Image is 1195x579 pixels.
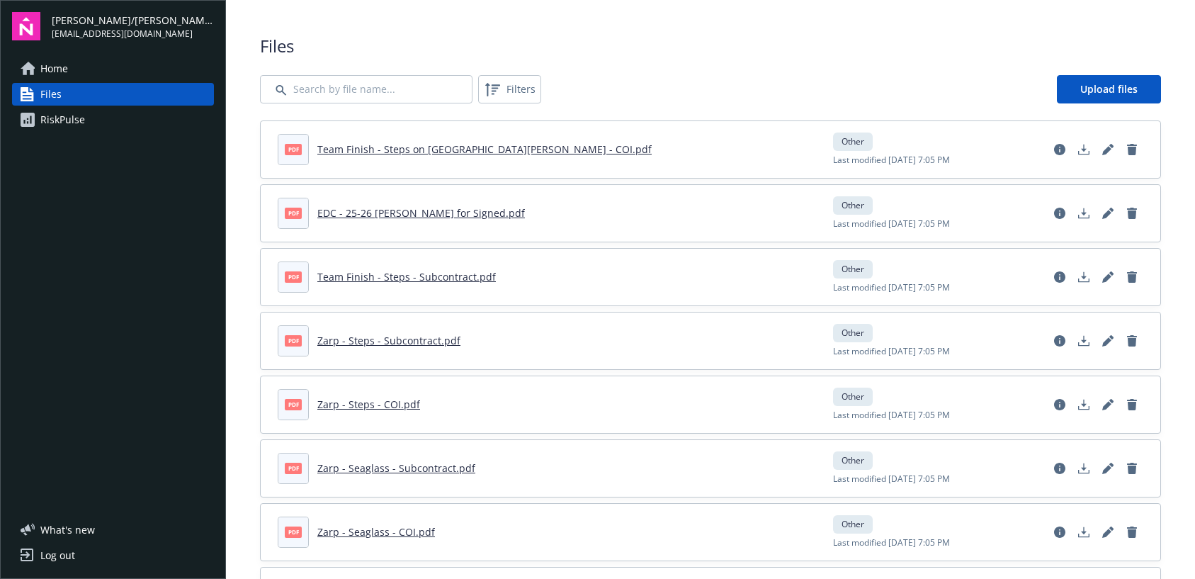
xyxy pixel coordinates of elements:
[1097,393,1119,416] a: Edit document
[1048,202,1071,225] a: View file details
[317,206,525,220] a: EDC - 25-26 [PERSON_NAME] for Signed.pdf
[1048,138,1071,161] a: View file details
[260,34,1161,58] span: Files
[260,75,472,103] input: Search by file name...
[12,12,40,40] img: navigator-logo.svg
[506,81,536,96] span: Filters
[1072,393,1095,416] a: Download document
[1080,82,1138,96] span: Upload files
[833,218,950,230] span: Last modified [DATE] 7:05 PM
[1048,330,1071,352] a: View file details
[12,108,214,131] a: RiskPulse
[52,12,214,40] button: [PERSON_NAME]/[PERSON_NAME] Construction, Inc.[EMAIL_ADDRESS][DOMAIN_NAME]
[1097,202,1119,225] a: Edit document
[1121,266,1143,288] a: Delete document
[1057,75,1161,103] a: Upload files
[833,345,950,358] span: Last modified [DATE] 7:05 PM
[839,390,867,403] span: Other
[1097,266,1119,288] a: Edit document
[52,28,214,40] span: [EMAIL_ADDRESS][DOMAIN_NAME]
[40,57,68,80] span: Home
[317,270,496,283] a: Team Finish - Steps - Subcontract.pdf
[12,57,214,80] a: Home
[52,13,214,28] span: [PERSON_NAME]/[PERSON_NAME] Construction, Inc.
[1121,330,1143,352] a: Delete document
[1072,202,1095,225] a: Download document
[285,144,302,154] span: pdf
[478,75,541,103] button: Filters
[1097,330,1119,352] a: Edit document
[12,83,214,106] a: Files
[839,135,867,148] span: Other
[839,327,867,339] span: Other
[1121,138,1143,161] a: Delete document
[481,78,538,101] span: Filters
[1048,266,1071,288] a: View file details
[317,334,460,347] a: Zarp - Steps - Subcontract.pdf
[285,271,302,282] span: pdf
[1072,330,1095,352] a: Download document
[40,83,62,106] span: Files
[1072,266,1095,288] a: Download document
[317,142,652,156] a: Team Finish - Steps on [GEOGRAPHIC_DATA][PERSON_NAME] - COI.pdf
[1097,138,1119,161] a: Edit document
[833,154,950,167] span: Last modified [DATE] 7:05 PM
[1121,202,1143,225] a: Delete document
[839,263,867,276] span: Other
[1121,393,1143,416] a: Delete document
[285,335,302,346] span: pdf
[40,108,85,131] div: RiskPulse
[833,281,950,294] span: Last modified [DATE] 7:05 PM
[1072,138,1095,161] a: Download document
[1048,393,1071,416] a: View file details
[839,199,867,212] span: Other
[285,208,302,218] span: pdf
